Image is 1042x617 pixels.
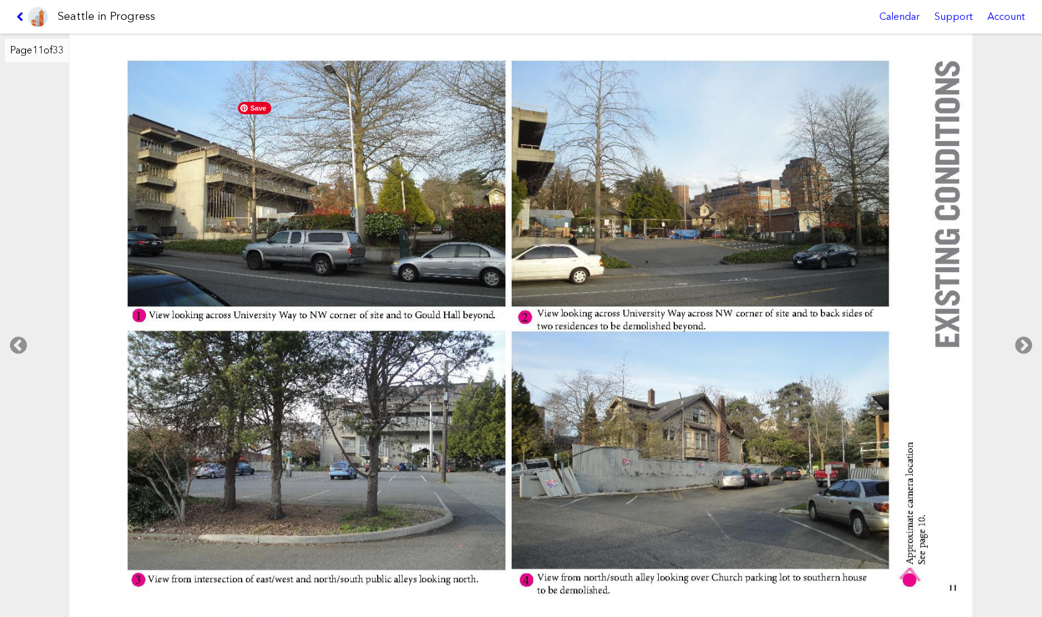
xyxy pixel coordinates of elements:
[238,102,271,114] span: Save
[5,39,69,62] div: Page of
[32,44,43,56] span: 11
[58,9,155,24] h1: Seattle in Progress
[28,7,48,27] img: favicon-96x96.png
[53,44,64,56] span: 33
